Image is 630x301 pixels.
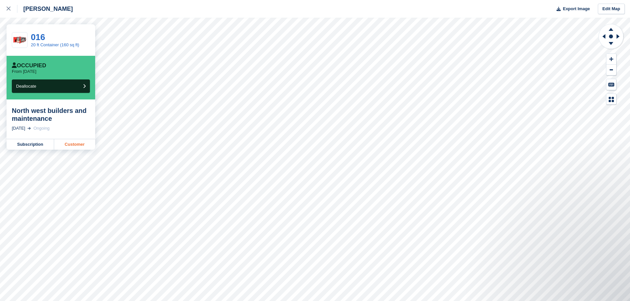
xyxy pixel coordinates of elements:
a: Customer [54,139,95,150]
a: 20 ft Container (160 sq ft) [31,42,79,47]
button: Keyboard Shortcuts [606,79,616,90]
button: Deallocate [12,79,90,93]
div: [PERSON_NAME] [17,5,73,13]
p: From [DATE] [12,69,36,74]
img: 20ftContainerDiagram.jpg [12,35,27,45]
div: Ongoing [33,125,50,132]
button: Zoom In [606,54,616,65]
a: 016 [31,32,45,42]
span: Export Image [563,6,590,12]
a: Edit Map [598,4,625,14]
div: Occupied [12,62,46,69]
div: North west builders and maintenance [12,107,90,122]
div: [DATE] [12,125,25,132]
button: Export Image [553,4,590,14]
button: Zoom Out [606,65,616,75]
button: Map Legend [606,94,616,105]
img: arrow-right-light-icn-cde0832a797a2874e46488d9cf13f60e5c3a73dbe684e267c42b8395dfbc2abf.svg [28,127,31,130]
span: Deallocate [16,84,36,89]
a: Subscription [7,139,54,150]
